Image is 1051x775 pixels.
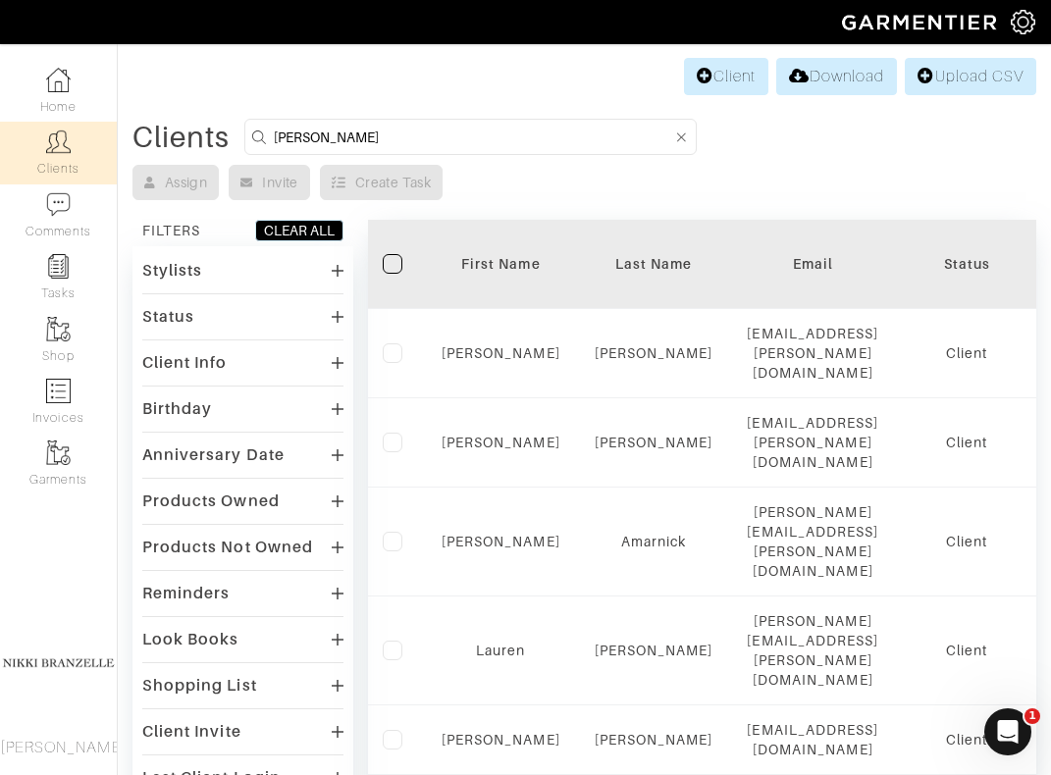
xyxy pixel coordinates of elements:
[46,129,71,154] img: clients-icon-6bae9207a08558b7cb47a8932f037763ab4055f8c8b6bfacd5dc20c3e0201464.png
[142,722,241,742] div: Client Invite
[442,534,560,549] a: [PERSON_NAME]
[621,534,686,549] a: Amarnick
[595,643,713,658] a: [PERSON_NAME]
[984,708,1031,755] iframe: Intercom live chat
[776,58,897,95] a: Download
[1011,10,1035,34] img: gear-icon-white-bd11855cb880d31180b6d7d6211b90ccbf57a29d726f0c71d8c61bd08dd39cc2.png
[684,58,768,95] a: Client
[264,221,335,240] div: CLEAR ALL
[142,307,194,327] div: Status
[46,68,71,92] img: dashboard-icon-dbcd8f5a0b271acd01030246c82b418ddd0df26cd7fceb0bd07c9910d44c42f6.png
[132,128,230,147] div: Clients
[442,732,560,748] a: [PERSON_NAME]
[747,254,878,274] div: Email
[142,538,313,557] div: Products Not Owned
[908,641,1025,660] div: Client
[46,317,71,341] img: garments-icon-b7da505a4dc4fd61783c78ac3ca0ef83fa9d6f193b1c9dc38574b1d14d53ca28.png
[142,353,228,373] div: Client Info
[142,221,200,240] div: FILTERS
[575,220,733,309] th: Toggle SortBy
[908,532,1025,551] div: Client
[442,345,560,361] a: [PERSON_NAME]
[142,584,230,603] div: Reminders
[595,345,713,361] a: [PERSON_NAME]
[142,399,212,419] div: Birthday
[590,254,718,274] div: Last Name
[442,435,560,450] a: [PERSON_NAME]
[908,343,1025,363] div: Client
[595,732,713,748] a: [PERSON_NAME]
[476,643,525,658] a: Lauren
[908,254,1025,274] div: Status
[747,611,878,690] div: [PERSON_NAME][EMAIL_ADDRESS][PERSON_NAME][DOMAIN_NAME]
[908,730,1025,749] div: Client
[747,413,878,472] div: [EMAIL_ADDRESS][PERSON_NAME][DOMAIN_NAME]
[747,502,878,581] div: [PERSON_NAME][EMAIL_ADDRESS][PERSON_NAME][DOMAIN_NAME]
[747,324,878,383] div: [EMAIL_ADDRESS][PERSON_NAME][DOMAIN_NAME]
[255,220,343,241] button: CLEAR ALL
[595,435,713,450] a: [PERSON_NAME]
[908,433,1025,452] div: Client
[274,125,673,149] input: Search by name, email, phone, city, or state
[442,254,560,274] div: First Name
[142,630,239,649] div: Look Books
[142,261,202,281] div: Stylists
[427,220,575,309] th: Toggle SortBy
[832,5,1011,39] img: garmentier-logo-header-white-b43fb05a5012e4ada735d5af1a66efaba907eab6374d6393d1fbf88cb4ef424d.png
[142,676,257,696] div: Shopping List
[46,379,71,403] img: orders-icon-0abe47150d42831381b5fb84f609e132dff9fe21cb692f30cb5eec754e2cba89.png
[747,720,878,759] div: [EMAIL_ADDRESS][DOMAIN_NAME]
[46,254,71,279] img: reminder-icon-8004d30b9f0a5d33ae49ab947aed9ed385cf756f9e5892f1edd6e32f2345188e.png
[142,445,285,465] div: Anniversary Date
[46,192,71,217] img: comment-icon-a0a6a9ef722e966f86d9cbdc48e553b5cf19dbc54f86b18d962a5391bc8f6eb6.png
[1025,708,1040,724] span: 1
[142,491,280,511] div: Products Owned
[893,220,1040,309] th: Toggle SortBy
[46,440,71,465] img: garments-icon-b7da505a4dc4fd61783c78ac3ca0ef83fa9d6f193b1c9dc38574b1d14d53ca28.png
[905,58,1036,95] a: Upload CSV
